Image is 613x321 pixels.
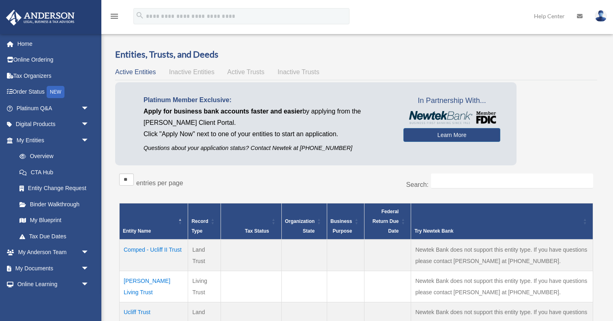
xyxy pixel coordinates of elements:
[278,68,319,75] span: Inactive Trusts
[115,68,156,75] span: Active Entities
[188,203,221,240] th: Record Type: Activate to sort
[6,260,101,276] a: My Documentsarrow_drop_down
[6,244,101,261] a: My Anderson Teamarrow_drop_down
[221,203,281,240] th: Tax Status: Activate to sort
[144,143,391,153] p: Questions about your application status? Contact Newtek at [PHONE_NUMBER]
[11,180,97,197] a: Entity Change Request
[4,10,77,26] img: Anderson Advisors Platinum Portal
[285,218,315,234] span: Organization State
[245,228,269,234] span: Tax Status
[47,86,64,98] div: NEW
[11,164,97,180] a: CTA Hub
[414,226,581,236] div: Try Newtek Bank
[6,292,101,308] a: Billingarrow_drop_down
[403,94,500,107] span: In Partnership With...
[6,84,101,101] a: Order StatusNEW
[188,271,221,302] td: Living Trust
[81,100,97,117] span: arrow_drop_down
[81,244,97,261] span: arrow_drop_down
[406,181,429,188] label: Search:
[81,276,97,293] span: arrow_drop_down
[6,36,101,52] a: Home
[109,11,119,21] i: menu
[6,68,101,84] a: Tax Organizers
[364,203,411,240] th: Federal Return Due Date: Activate to sort
[109,14,119,21] a: menu
[169,68,214,75] span: Inactive Entities
[136,180,183,186] label: entries per page
[144,108,302,115] span: Apply for business bank accounts faster and easier
[123,228,151,234] span: Entity Name
[6,116,101,133] a: Digital Productsarrow_drop_down
[281,203,327,240] th: Organization State: Activate to sort
[327,203,364,240] th: Business Purpose: Activate to sort
[81,132,97,149] span: arrow_drop_down
[6,132,97,148] a: My Entitiesarrow_drop_down
[11,228,97,244] a: Tax Due Dates
[120,271,188,302] td: [PERSON_NAME] Living Trust
[188,240,221,271] td: Land Trust
[144,94,391,106] p: Platinum Member Exclusive:
[81,116,97,133] span: arrow_drop_down
[403,128,500,142] a: Learn More
[120,240,188,271] td: Comped - Ucliff II Trust
[144,106,391,128] p: by applying from the [PERSON_NAME] Client Portal.
[11,196,97,212] a: Binder Walkthrough
[81,260,97,277] span: arrow_drop_down
[135,11,144,20] i: search
[411,271,593,302] td: Newtek Bank does not support this entity type. If you have questions please contact [PERSON_NAME]...
[227,68,265,75] span: Active Trusts
[330,218,352,234] span: Business Purpose
[11,148,93,165] a: Overview
[6,52,101,68] a: Online Ordering
[373,209,399,234] span: Federal Return Due Date
[6,100,101,116] a: Platinum Q&Aarrow_drop_down
[11,212,97,229] a: My Blueprint
[595,10,607,22] img: User Pic
[6,276,101,293] a: Online Learningarrow_drop_down
[120,203,188,240] th: Entity Name: Activate to invert sorting
[411,240,593,271] td: Newtek Bank does not support this entity type. If you have questions please contact [PERSON_NAME]...
[115,48,597,61] h3: Entities, Trusts, and Deeds
[191,218,208,234] span: Record Type
[407,111,496,124] img: NewtekBankLogoSM.png
[411,203,593,240] th: Try Newtek Bank : Activate to sort
[144,128,391,140] p: Click "Apply Now" next to one of your entities to start an application.
[81,292,97,309] span: arrow_drop_down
